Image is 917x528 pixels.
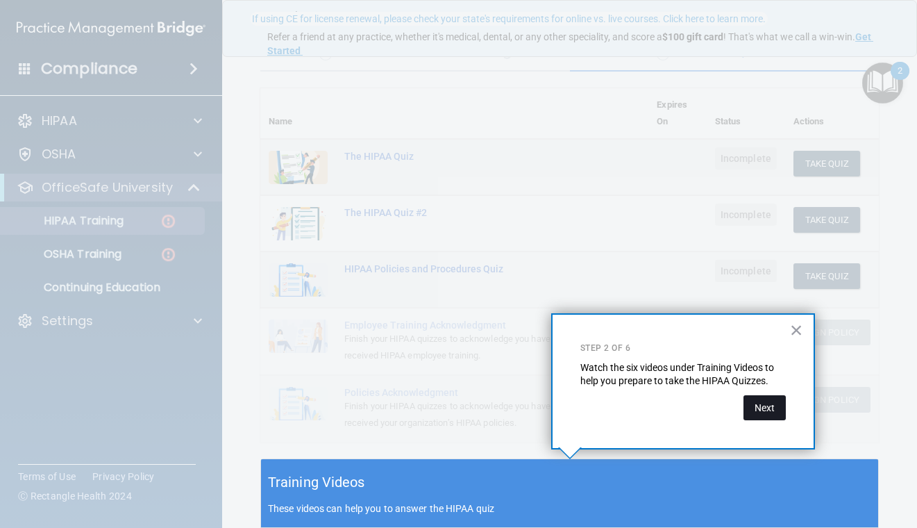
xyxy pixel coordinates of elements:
[580,361,786,388] p: Watch the six videos under Training Videos to help you prepare to take the HIPAA Quizzes.
[790,319,803,341] button: Close
[268,503,871,514] p: These videos can help you to answer the HIPAA quiz
[580,343,786,354] p: Step 2 of 6
[268,470,365,495] h5: Training Videos
[743,395,786,420] button: Next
